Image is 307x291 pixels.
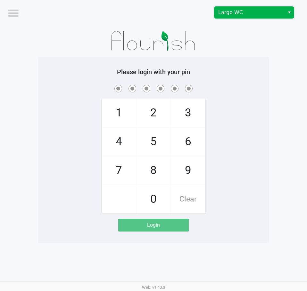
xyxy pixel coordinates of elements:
[102,128,136,156] span: 4
[218,9,281,16] span: Largo WC
[171,185,205,213] span: Clear
[137,156,170,185] span: 8
[137,128,170,156] span: 5
[137,185,170,213] span: 0
[102,156,136,185] span: 7
[171,128,205,156] span: 6
[171,156,205,185] span: 9
[142,285,165,290] span: Web: v1.40.0
[171,99,205,127] span: 3
[43,68,264,76] h5: Please login with your pin
[285,7,294,18] button: Select
[102,99,136,127] span: 1
[137,99,170,127] span: 2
